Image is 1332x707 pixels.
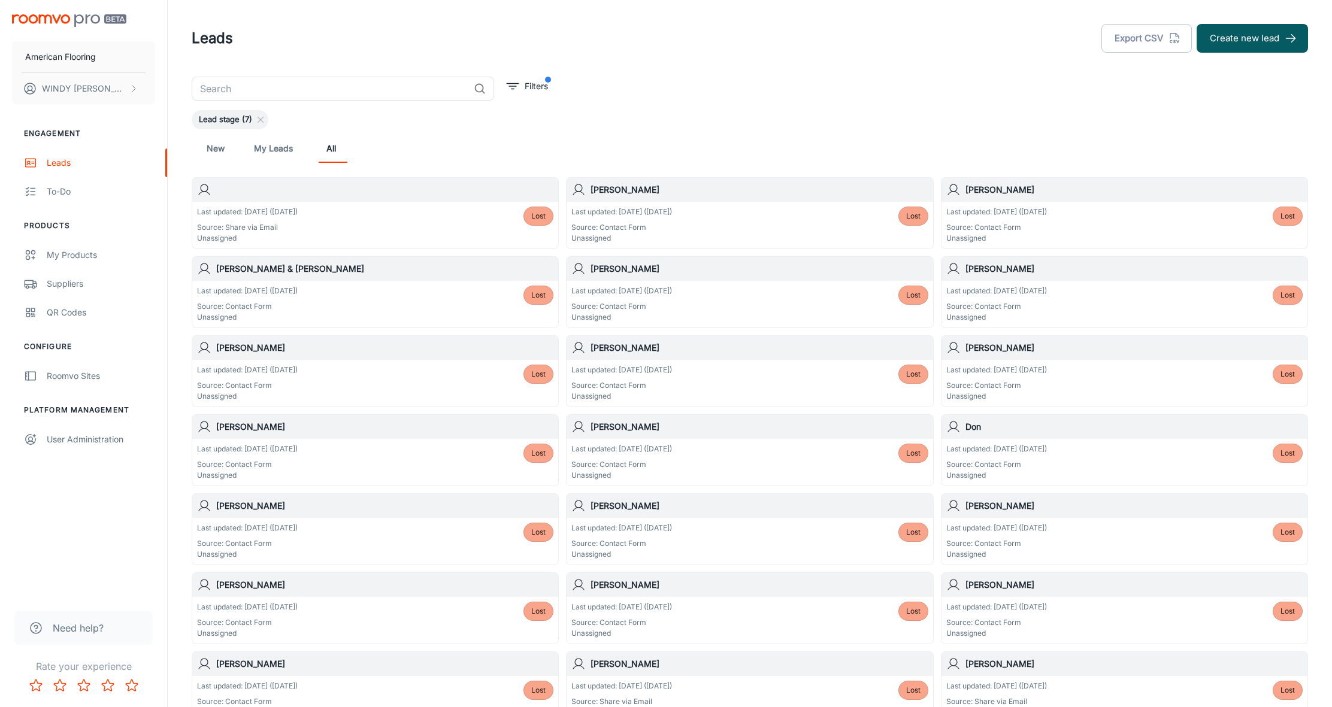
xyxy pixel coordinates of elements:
p: Last updated: [DATE] ([DATE]) [197,365,298,375]
span: Lead stage (7) [192,114,259,126]
p: Unassigned [571,470,672,481]
p: Source: Contact Form [197,617,298,628]
span: Lost [906,290,921,301]
div: User Administration [47,433,155,446]
button: Rate 1 star [24,673,48,697]
h6: [PERSON_NAME] & [PERSON_NAME] [216,262,553,275]
span: Lost [531,527,546,538]
button: filter [504,77,551,96]
p: Last updated: [DATE] ([DATE]) [571,444,672,454]
span: Lost [1280,448,1295,459]
p: Source: Contact Form [946,301,1047,312]
span: Lost [531,448,546,459]
p: Unassigned [571,312,672,323]
p: Unassigned [946,628,1047,639]
p: Last updated: [DATE] ([DATE]) [946,207,1047,217]
p: Last updated: [DATE] ([DATE]) [571,286,672,296]
a: [PERSON_NAME]Last updated: [DATE] ([DATE])Source: Contact FormUnassignedLost [566,493,933,565]
h6: [PERSON_NAME] [591,499,928,512]
a: [PERSON_NAME]Last updated: [DATE] ([DATE])Source: Contact FormUnassignedLost [566,335,933,407]
div: Lead stage (7) [192,110,268,129]
span: Lost [906,448,921,459]
h6: [PERSON_NAME] [965,499,1303,512]
a: [PERSON_NAME]Last updated: [DATE] ([DATE])Source: Contact FormUnassignedLost [192,414,559,486]
div: QR Codes [47,306,155,319]
h6: [PERSON_NAME] [965,183,1303,196]
p: Last updated: [DATE] ([DATE]) [946,523,1047,533]
p: Source: Contact Form [571,538,672,549]
p: Source: Contact Form [571,380,672,391]
p: Unassigned [946,470,1047,481]
a: [PERSON_NAME]Last updated: [DATE] ([DATE])Source: Contact FormUnassignedLost [566,256,933,328]
p: Unassigned [946,391,1047,402]
p: Last updated: [DATE] ([DATE]) [197,444,298,454]
p: Source: Contact Form [571,459,672,470]
p: Unassigned [946,549,1047,560]
button: Rate 4 star [96,673,120,697]
span: Lost [906,527,921,538]
span: Lost [531,685,546,696]
a: [PERSON_NAME]Last updated: [DATE] ([DATE])Source: Contact FormUnassignedLost [566,177,933,249]
h6: [PERSON_NAME] [965,262,1303,275]
span: Lost [531,290,546,301]
a: [PERSON_NAME]Last updated: [DATE] ([DATE])Source: Contact FormUnassignedLost [941,572,1308,644]
h6: [PERSON_NAME] [965,341,1303,354]
p: Last updated: [DATE] ([DATE]) [946,444,1047,454]
p: Last updated: [DATE] ([DATE]) [946,365,1047,375]
p: Last updated: [DATE] ([DATE]) [571,207,672,217]
p: Source: Contact Form [197,301,298,312]
h6: [PERSON_NAME] [216,657,553,670]
p: Unassigned [197,470,298,481]
span: Lost [1280,606,1295,617]
p: Unassigned [946,233,1047,244]
p: Source: Contact Form [197,696,298,707]
p: Unassigned [197,549,298,560]
h6: [PERSON_NAME] [216,341,553,354]
p: Unassigned [197,233,298,244]
p: Last updated: [DATE] ([DATE]) [946,602,1047,612]
span: Lost [531,369,546,380]
h6: [PERSON_NAME] [591,420,928,433]
a: [PERSON_NAME]Last updated: [DATE] ([DATE])Source: Contact FormUnassignedLost [192,572,559,644]
p: Last updated: [DATE] ([DATE]) [197,523,298,533]
h6: [PERSON_NAME] [216,499,553,512]
p: Source: Share via Email [197,222,298,233]
a: DonLast updated: [DATE] ([DATE])Source: Contact FormUnassignedLost [941,414,1308,486]
p: Source: Share via Email [571,696,672,707]
img: Roomvo PRO Beta [12,14,126,27]
h6: [PERSON_NAME] [216,578,553,591]
p: Source: Contact Form [571,222,672,233]
h1: Leads [192,28,233,49]
input: Search [192,77,469,101]
p: Last updated: [DATE] ([DATE]) [571,523,672,533]
h6: [PERSON_NAME] [965,657,1303,670]
p: Unassigned [946,312,1047,323]
a: New [201,134,230,163]
a: [PERSON_NAME]Last updated: [DATE] ([DATE])Source: Contact FormUnassignedLost [566,572,933,644]
h6: [PERSON_NAME] [591,341,928,354]
div: My Products [47,248,155,262]
p: Source: Contact Form [946,222,1047,233]
p: Last updated: [DATE] ([DATE]) [197,602,298,612]
button: American Flooring [12,41,155,72]
p: Source: Contact Form [946,380,1047,391]
p: Last updated: [DATE] ([DATE]) [571,365,672,375]
p: Source: Share via Email [946,696,1047,707]
span: Lost [1280,527,1295,538]
p: Unassigned [571,391,672,402]
span: Lost [906,369,921,380]
p: Last updated: [DATE] ([DATE]) [197,207,298,217]
p: Last updated: [DATE] ([DATE]) [197,286,298,296]
a: [PERSON_NAME]Last updated: [DATE] ([DATE])Source: Contact FormUnassignedLost [941,256,1308,328]
button: Create new lead [1197,24,1308,53]
p: Last updated: [DATE] ([DATE]) [571,602,672,612]
p: Source: Contact Form [197,380,298,391]
span: Lost [1280,685,1295,696]
h6: [PERSON_NAME] [591,657,928,670]
span: Need help? [53,621,104,635]
p: Last updated: [DATE] ([DATE]) [197,681,298,691]
h6: [PERSON_NAME] [591,262,928,275]
p: Rate your experience [10,659,158,673]
p: Unassigned [197,312,298,323]
p: WINDY [PERSON_NAME] [42,82,126,95]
